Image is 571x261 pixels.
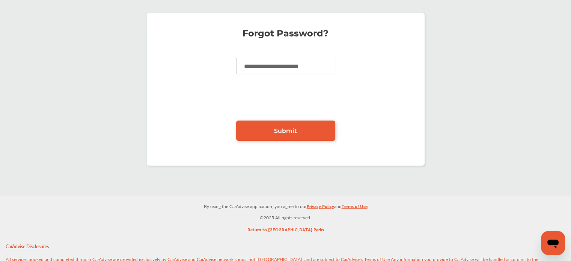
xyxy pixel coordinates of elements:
[541,231,565,255] iframe: Button to launch messaging window
[307,202,334,214] a: Privacy Policy
[154,30,417,37] p: Forgot Password?
[247,225,324,237] a: Return to [GEOGRAPHIC_DATA] Perks
[6,243,49,250] strong: CarAdvise Disclosures
[274,127,297,134] span: Submit
[229,86,343,115] iframe: reCAPTCHA
[236,121,335,141] a: Submit
[342,202,368,214] a: Terms of Use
